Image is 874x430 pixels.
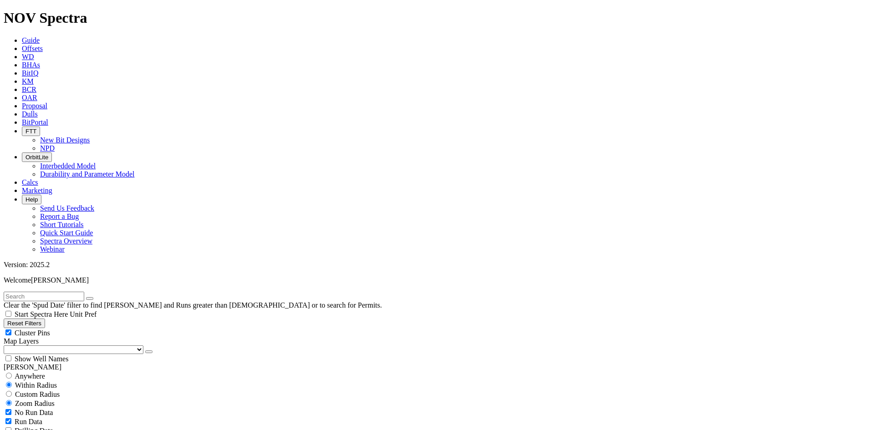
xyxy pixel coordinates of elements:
[5,311,11,317] input: Start Spectra Here
[22,69,38,77] a: BitIQ
[15,390,60,398] span: Custom Radius
[40,221,84,228] a: Short Tutorials
[22,94,37,101] a: OAR
[15,409,53,416] span: No Run Data
[15,381,57,389] span: Within Radius
[25,154,48,161] span: OrbitLite
[15,310,68,318] span: Start Spectra Here
[22,126,40,136] button: FTT
[4,261,870,269] div: Version: 2025.2
[22,118,48,126] a: BitPortal
[40,170,135,178] a: Durability and Parameter Model
[22,187,52,194] a: Marketing
[40,162,96,170] a: Interbedded Model
[22,77,34,85] a: KM
[25,128,36,135] span: FTT
[4,319,45,328] button: Reset Filters
[40,245,65,253] a: Webinar
[4,301,382,309] span: Clear the 'Spud Date' filter to find [PERSON_NAME] and Runs greater than [DEMOGRAPHIC_DATA] or to...
[70,310,97,318] span: Unit Pref
[4,276,870,284] p: Welcome
[22,102,47,110] a: Proposal
[22,195,41,204] button: Help
[22,45,43,52] a: Offsets
[40,229,93,237] a: Quick Start Guide
[15,418,42,425] span: Run Data
[22,178,38,186] a: Calcs
[40,204,94,212] a: Send Us Feedback
[22,86,36,93] a: BCR
[31,276,89,284] span: [PERSON_NAME]
[22,36,40,44] a: Guide
[4,337,39,345] span: Map Layers
[22,110,38,118] a: Dulls
[25,196,38,203] span: Help
[40,237,92,245] a: Spectra Overview
[15,355,68,363] span: Show Well Names
[40,144,55,152] a: NPD
[4,363,870,371] div: [PERSON_NAME]
[22,53,34,61] a: WD
[15,372,45,380] span: Anywhere
[22,152,52,162] button: OrbitLite
[4,10,870,26] h1: NOV Spectra
[22,61,40,69] a: BHAs
[15,329,50,337] span: Cluster Pins
[15,400,55,407] span: Zoom Radius
[40,212,79,220] a: Report a Bug
[40,136,90,144] a: New Bit Designs
[4,292,84,301] input: Search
